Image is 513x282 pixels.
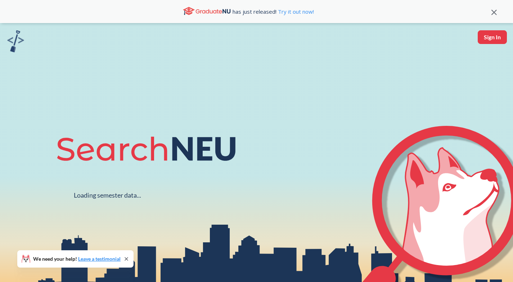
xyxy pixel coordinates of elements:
img: sandbox logo [7,30,24,52]
span: We need your help! [33,256,121,261]
a: sandbox logo [7,30,24,54]
span: has just released! [233,8,314,16]
div: Loading semester data... [74,191,141,199]
a: Leave a testimonial [78,256,121,262]
a: Try it out now! [276,8,314,15]
button: Sign In [478,30,507,44]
